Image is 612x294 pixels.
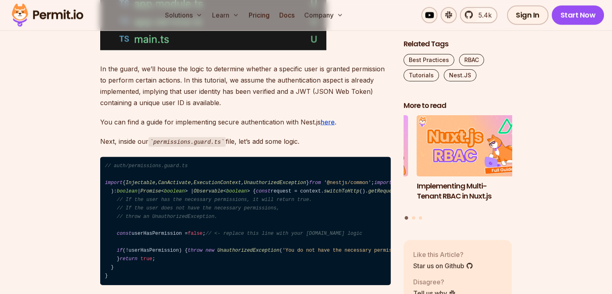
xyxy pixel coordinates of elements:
[117,197,312,203] span: // If the user has the necessary permissions, it will return true.
[444,69,476,81] a: Nest.JS
[162,7,206,23] button: Solutions
[140,256,152,262] span: true
[100,136,391,147] p: Next, inside our file, let’s add some logic.
[188,248,203,253] span: throw
[8,2,87,29] img: Permit logo
[404,69,439,81] a: Tutorials
[299,181,408,211] h3: How to Use JWTs for Authorization: Best Practices and Common Mistakes
[188,231,203,236] span: false
[282,248,412,253] span: 'You do not have the necessary permissions.'
[194,180,241,186] span: ExecutionContext
[404,115,512,221] div: Posts
[148,137,226,147] code: permissions.guard.ts
[413,249,473,259] p: Like this Article?
[368,188,398,194] span: getRequest
[417,115,525,211] li: 1 of 3
[413,261,473,270] a: Star us on Github
[117,188,137,194] span: boolean
[417,115,525,176] img: Implementing Multi-Tenant RBAC in Nuxt.js
[194,188,223,194] span: Observable
[117,231,132,236] span: const
[206,231,363,236] span: // <- replace this line with your [DOMAIN_NAME] logic
[309,180,321,186] span: from
[474,10,492,20] span: 5.4k
[117,205,279,211] span: // If the user does not have the necessary permissions,
[405,216,408,219] button: Go to slide 1
[459,54,484,66] a: RBAC
[299,115,408,211] li: 3 of 3
[412,216,415,219] button: Go to slide 2
[117,214,217,219] span: // throw an UnauthorizedException.
[100,157,391,286] code: { , , , } ; { } ; () { ( : , ): | < > | < > { request = context. (). (); userHasPermission = ; (!...
[374,180,392,186] span: import
[321,118,335,126] a: here
[460,7,497,23] a: 5.4k
[120,256,138,262] span: return
[206,248,214,253] span: new
[158,180,191,186] span: CanActivate
[404,39,512,49] h2: Related Tags
[244,180,306,186] span: UnauthorizedException
[105,163,188,169] span: // auth/permissions.guard.ts
[324,180,371,186] span: '@nestjs/common'
[301,7,346,23] button: Company
[276,7,298,23] a: Docs
[417,181,525,201] h3: Implementing Multi-Tenant RBAC in Nuxt.js
[417,115,525,211] a: Implementing Multi-Tenant RBAC in Nuxt.jsImplementing Multi-Tenant RBAC in Nuxt.js
[140,188,161,194] span: Promise
[100,63,391,108] p: In the guard, we’ll house the logic to determine whether a specific user is granted permission to...
[209,7,242,23] button: Learn
[404,54,454,66] a: Best Practices
[299,115,408,176] img: How to Use JWTs for Authorization: Best Practices and Common Mistakes
[164,188,185,194] span: boolean
[226,188,247,194] span: boolean
[419,216,422,219] button: Go to slide 3
[105,180,123,186] span: import
[245,7,273,23] a: Pricing
[404,100,512,110] h2: More to read
[324,188,359,194] span: switchToHttp
[217,248,279,253] span: UnauthorizedException
[552,6,604,25] a: Start Now
[117,248,123,253] span: if
[507,6,548,25] a: Sign In
[413,277,456,286] p: Disagree?
[126,180,155,186] span: Injectable
[256,188,271,194] span: const
[100,116,391,128] p: You can find a guide for implementing secure authentication with Nest.js .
